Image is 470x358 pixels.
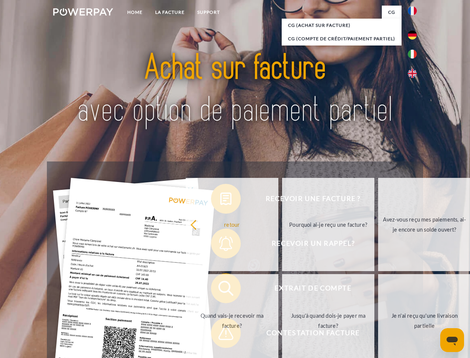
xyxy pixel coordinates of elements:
a: CG (achat sur facture) [282,19,402,32]
div: Pourquoi ai-je reçu une facture? [287,219,370,229]
a: Home [121,6,149,19]
div: Je n'ai reçu qu'une livraison partielle [383,311,466,331]
img: de [408,31,417,40]
img: it [408,50,417,59]
div: retour [190,219,274,229]
div: Avez-vous reçu mes paiements, ai-je encore un solde ouvert? [383,214,466,235]
img: en [408,69,417,78]
img: title-powerpay_fr.svg [71,36,399,143]
img: logo-powerpay-white.svg [53,8,113,16]
a: CG (Compte de crédit/paiement partiel) [282,32,402,45]
a: LA FACTURE [149,6,191,19]
a: CG [382,6,402,19]
div: Quand vais-je recevoir ma facture? [190,311,274,331]
div: Jusqu'à quand dois-je payer ma facture? [287,311,370,331]
a: Support [191,6,226,19]
img: fr [408,6,417,15]
iframe: Bouton de lancement de la fenêtre de messagerie [440,328,464,352]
